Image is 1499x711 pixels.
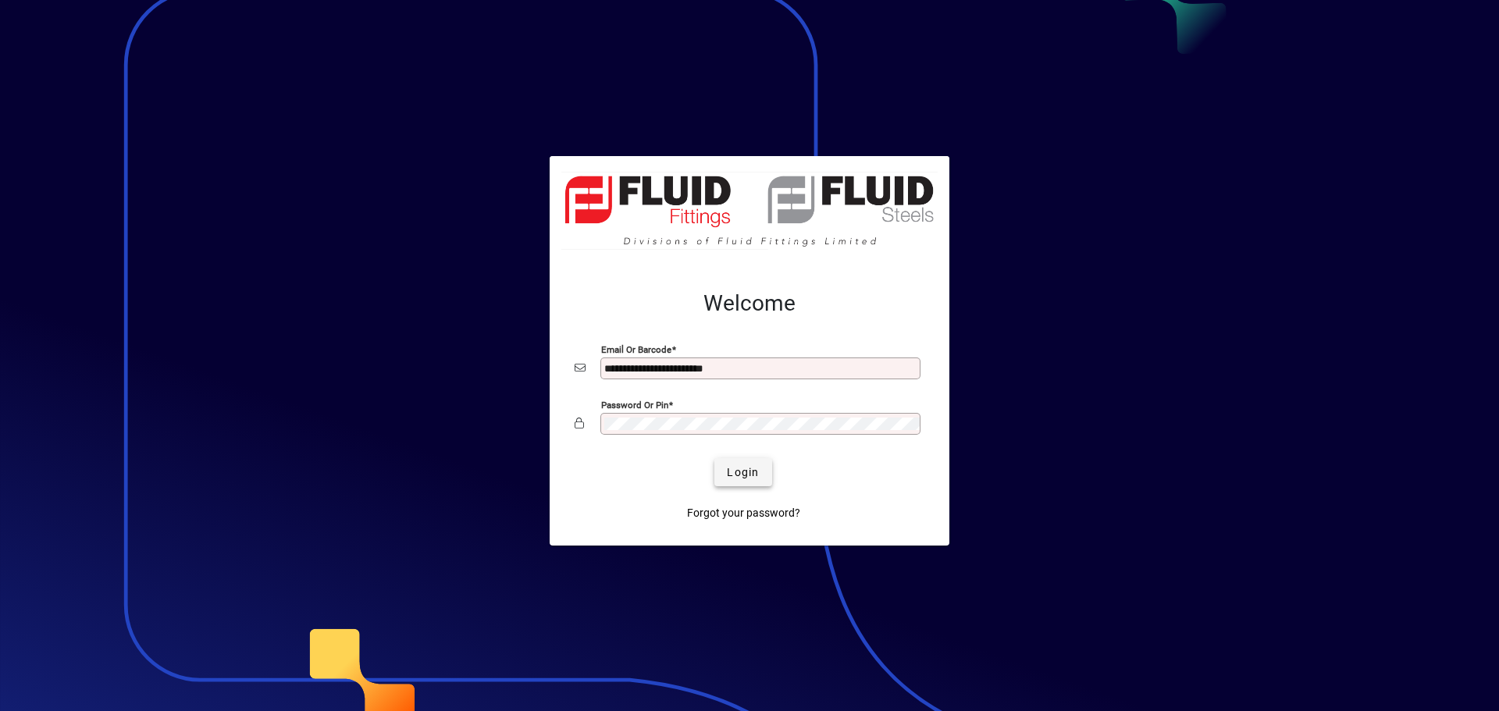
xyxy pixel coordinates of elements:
[601,344,671,355] mat-label: Email or Barcode
[575,290,924,317] h2: Welcome
[727,464,759,481] span: Login
[601,400,668,411] mat-label: Password or Pin
[681,499,806,527] a: Forgot your password?
[714,458,771,486] button: Login
[687,505,800,521] span: Forgot your password?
